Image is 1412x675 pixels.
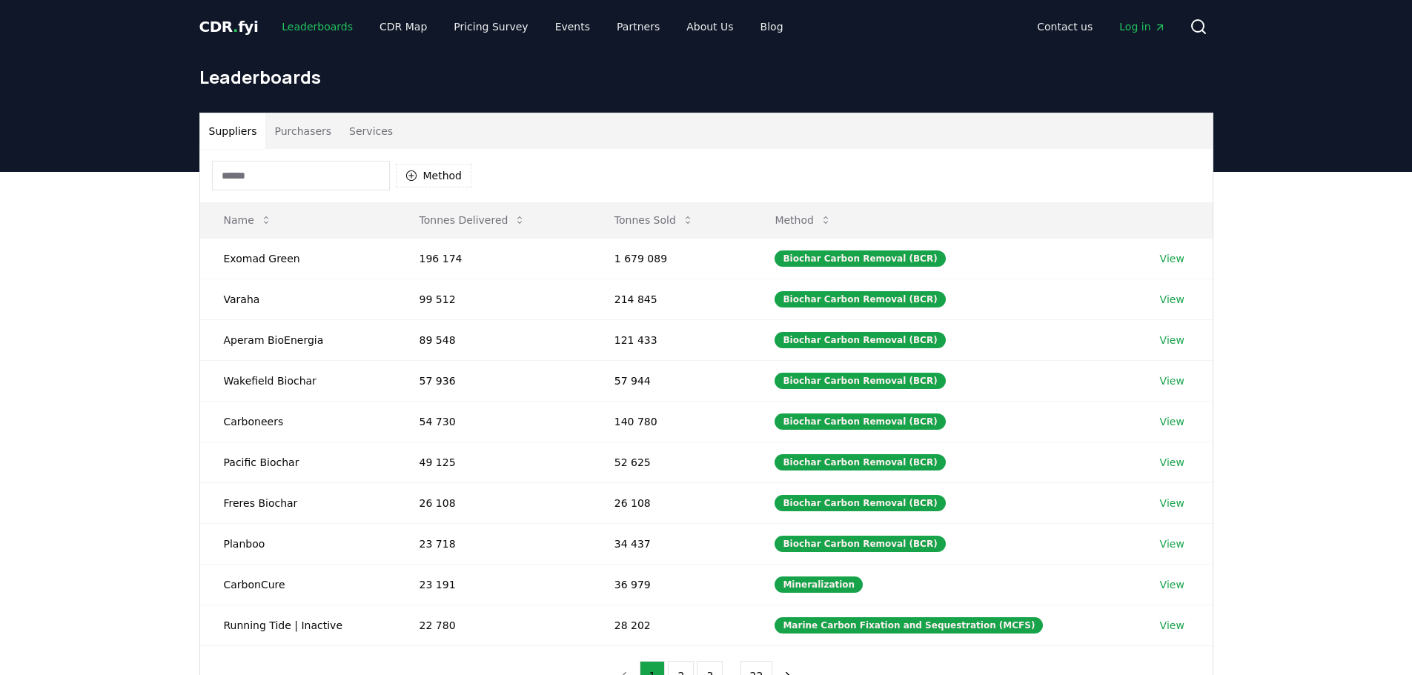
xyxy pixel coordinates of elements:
[200,523,396,564] td: Planboo
[1160,373,1184,388] a: View
[591,605,752,645] td: 28 202
[200,442,396,482] td: Pacific Biochar
[775,413,945,430] div: Biochar Carbon Removal (BCR)
[775,576,863,593] div: Mineralization
[368,13,439,40] a: CDR Map
[396,523,591,564] td: 23 718
[775,495,945,511] div: Biochar Carbon Removal (BCR)
[200,279,396,319] td: Varaha
[775,291,945,307] div: Biochar Carbon Removal (BCR)
[1107,13,1177,40] a: Log in
[442,13,540,40] a: Pricing Survey
[775,250,945,267] div: Biochar Carbon Removal (BCR)
[396,238,591,279] td: 196 174
[775,332,945,348] div: Biochar Carbon Removal (BCR)
[674,13,745,40] a: About Us
[396,564,591,605] td: 23 191
[340,113,402,149] button: Services
[396,605,591,645] td: 22 780
[749,13,795,40] a: Blog
[396,164,472,187] button: Method
[591,564,752,605] td: 36 979
[591,401,752,442] td: 140 780
[1025,13,1104,40] a: Contact us
[396,482,591,523] td: 26 108
[396,360,591,401] td: 57 936
[591,442,752,482] td: 52 625
[591,319,752,360] td: 121 433
[1160,292,1184,307] a: View
[1160,618,1184,633] a: View
[199,16,259,37] a: CDR.fyi
[200,482,396,523] td: Freres Biochar
[763,205,843,235] button: Method
[1119,19,1165,34] span: Log in
[605,13,672,40] a: Partners
[1160,496,1184,511] a: View
[200,401,396,442] td: Carboneers
[775,454,945,470] div: Biochar Carbon Removal (BCR)
[1025,13,1177,40] nav: Main
[265,113,340,149] button: Purchasers
[408,205,538,235] button: Tonnes Delivered
[1160,414,1184,429] a: View
[775,536,945,552] div: Biochar Carbon Removal (BCR)
[1160,455,1184,470] a: View
[591,482,752,523] td: 26 108
[200,360,396,401] td: Wakefield Biochar
[396,279,591,319] td: 99 512
[233,18,238,36] span: .
[396,401,591,442] td: 54 730
[591,523,752,564] td: 34 437
[1160,251,1184,266] a: View
[1160,536,1184,551] a: View
[199,65,1213,89] h1: Leaderboards
[591,238,752,279] td: 1 679 089
[396,319,591,360] td: 89 548
[1160,333,1184,348] a: View
[775,617,1043,634] div: Marine Carbon Fixation and Sequestration (MCFS)
[591,360,752,401] td: 57 944
[270,13,795,40] nav: Main
[200,319,396,360] td: Aperam BioEnergia
[603,205,706,235] button: Tonnes Sold
[270,13,365,40] a: Leaderboards
[543,13,602,40] a: Events
[200,564,396,605] td: CarbonCure
[591,279,752,319] td: 214 845
[200,238,396,279] td: Exomad Green
[212,205,284,235] button: Name
[396,442,591,482] td: 49 125
[199,18,259,36] span: CDR fyi
[775,373,945,389] div: Biochar Carbon Removal (BCR)
[1160,577,1184,592] a: View
[200,113,266,149] button: Suppliers
[200,605,396,645] td: Running Tide | Inactive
